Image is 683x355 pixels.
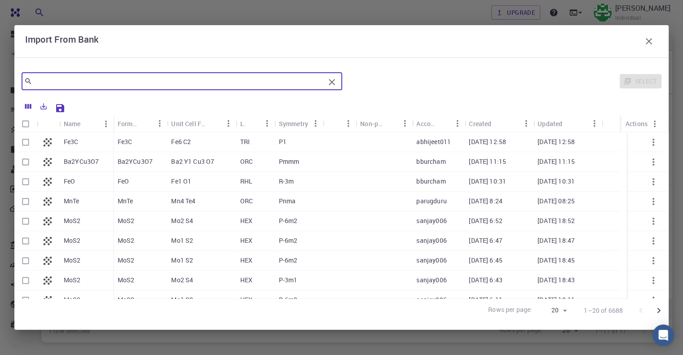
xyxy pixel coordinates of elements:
[25,32,658,50] div: Import From Bank
[171,157,214,166] p: Ba2 Y1 Cu3 O7
[538,256,575,265] p: [DATE] 18:45
[416,256,446,265] p: sanjay006
[64,276,81,285] p: MoS2
[538,115,562,132] div: Updated
[279,216,298,225] p: P-6m2
[538,216,575,225] p: [DATE] 18:52
[113,115,167,132] div: Formula
[118,276,135,285] p: MoS2
[240,236,252,245] p: HEX
[416,216,446,225] p: sanjay006
[171,137,191,146] p: Fe6 C2
[356,115,412,132] div: Non-periodic
[327,116,342,131] button: Sort
[279,295,298,304] p: P-6m2
[240,276,252,285] p: HEX
[240,256,252,265] p: HEX
[51,99,69,117] button: Save Explorer Settings
[171,236,193,245] p: Mo1 S2
[59,115,113,132] div: Name
[538,276,575,285] p: [DATE] 18:43
[37,115,59,132] div: Icon
[325,75,339,89] button: Clear
[436,116,450,131] button: Sort
[221,116,236,131] button: Menu
[260,116,274,131] button: Menu
[240,177,252,186] p: RHL
[18,6,50,14] span: Support
[469,197,502,206] p: [DATE] 8:24
[118,137,132,146] p: Fe3C
[533,115,602,132] div: Updated
[240,216,252,225] p: HEX
[279,177,294,186] p: R-3m
[171,256,193,265] p: Mo1 S2
[64,115,81,132] div: Name
[648,117,662,131] button: Menu
[538,177,575,186] p: [DATE] 10:31
[538,197,575,206] p: [DATE] 08:25
[279,236,298,245] p: P-6m2
[246,116,260,131] button: Sort
[118,216,135,225] p: MoS2
[464,115,533,132] div: Created
[138,116,152,131] button: Sort
[416,236,446,245] p: sanjay006
[64,236,81,245] p: MoS2
[279,137,286,146] p: P1
[323,115,356,132] div: Tags
[279,276,298,285] p: P-3m1
[279,157,300,166] p: Pmmm
[538,137,575,146] p: [DATE] 12:58
[64,256,81,265] p: MoS2
[308,116,323,131] button: Menu
[412,115,464,132] div: Account
[118,157,153,166] p: Ba2YCu3O7
[469,157,506,166] p: [DATE] 11:15
[450,116,464,131] button: Menu
[167,115,235,132] div: Unit Cell Formula
[171,295,193,304] p: Mo1 S2
[538,157,575,166] p: [DATE] 11:15
[519,116,533,131] button: Menu
[274,115,323,132] div: Symmetry
[538,236,575,245] p: [DATE] 18:47
[99,117,113,131] button: Menu
[118,256,135,265] p: MoS2
[469,216,502,225] p: [DATE] 6:52
[469,115,491,132] div: Created
[240,197,253,206] p: ORC
[416,115,436,132] div: Account
[341,116,356,131] button: Menu
[21,99,36,114] button: Columns
[64,157,99,166] p: Ba2YCu3O7
[240,157,253,166] p: ORC
[118,295,135,304] p: MoS2
[488,305,532,316] p: Rows per page:
[171,276,193,285] p: Mo2 S4
[171,177,191,186] p: Fe1 O1
[118,197,133,206] p: MnTe
[469,177,506,186] p: [DATE] 10:31
[469,137,506,146] p: [DATE] 12:58
[536,304,569,317] div: 20
[240,295,252,304] p: HEX
[360,115,383,132] div: Non-periodic
[171,197,195,206] p: Mn4 Te4
[584,306,623,315] p: 1–20 of 6688
[416,177,445,186] p: bburcham
[538,295,575,304] p: [DATE] 18:11
[416,137,451,146] p: abhijeet011
[416,295,446,304] p: sanjay006
[171,115,207,132] div: Unit Cell Formula
[118,115,138,132] div: Formula
[469,295,502,304] p: [DATE] 6:11
[587,116,602,131] button: Menu
[416,276,446,285] p: sanjay006
[64,137,79,146] p: Fe3C
[118,236,135,245] p: MoS2
[240,137,250,146] p: TRI
[36,99,51,114] button: Export
[469,256,502,265] p: [DATE] 6:45
[626,115,648,132] div: Actions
